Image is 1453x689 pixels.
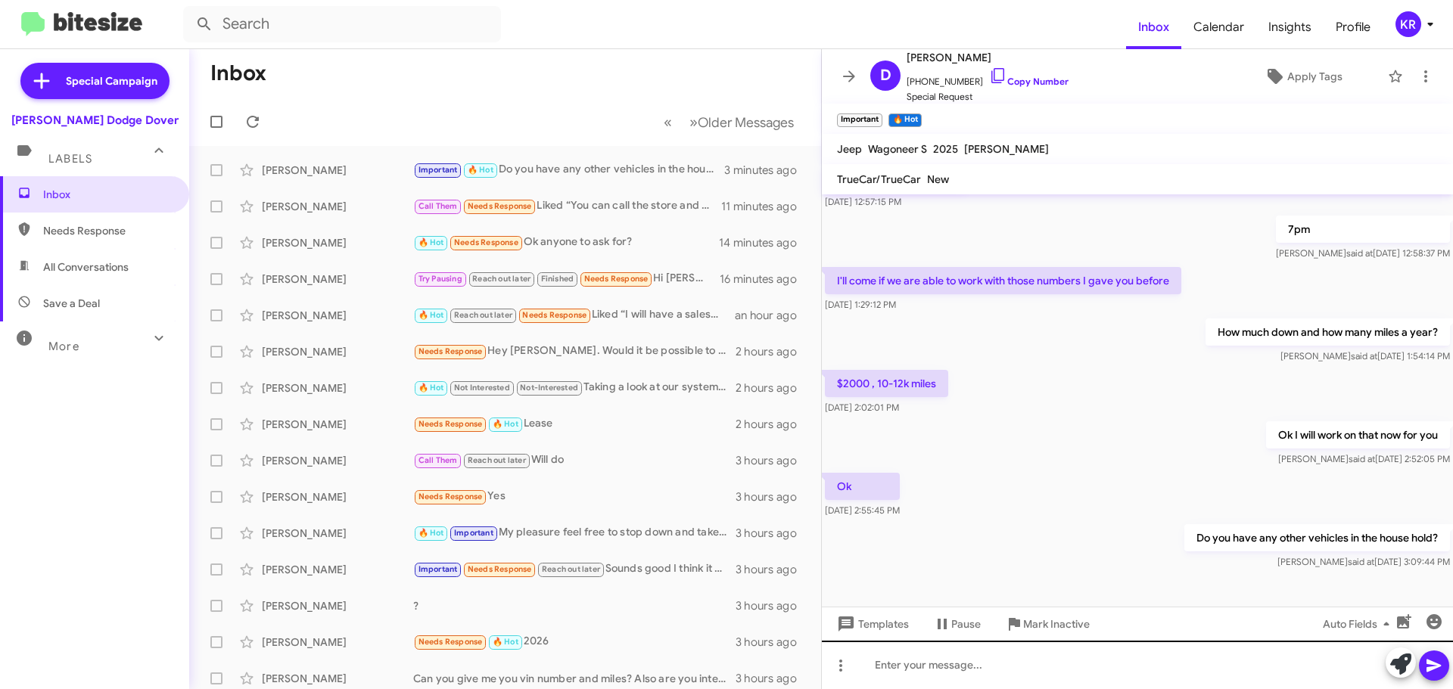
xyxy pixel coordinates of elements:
a: Inbox [1126,5,1181,49]
span: Older Messages [698,114,794,131]
div: 16 minutes ago [720,272,809,287]
div: [PERSON_NAME] [262,671,413,686]
span: All Conversations [43,259,129,275]
span: [PERSON_NAME] [DATE] 3:09:44 PM [1277,556,1450,567]
span: Needs Response [418,637,483,647]
span: Needs Response [468,564,532,574]
div: [PERSON_NAME] [262,344,413,359]
span: Finished [541,274,574,284]
div: [PERSON_NAME] [262,453,413,468]
span: [DATE] 2:02:01 PM [825,402,899,413]
p: How much down and how many miles a year? [1206,318,1450,346]
div: [PERSON_NAME] Dodge Dover [11,113,179,128]
small: 🔥 Hot [888,113,921,127]
span: 2025 [933,142,958,156]
span: [DATE] 1:29:12 PM [825,299,896,310]
span: said at [1348,556,1374,567]
a: Profile [1324,5,1383,49]
span: Special Campaign [66,73,157,88]
span: Call Them [418,201,458,211]
span: Pause [951,610,981,638]
span: Try Pausing [418,274,462,284]
div: 11 minutes ago [721,199,809,214]
span: Labels [48,152,92,166]
small: Important [837,113,882,127]
div: 3 hours ago [736,489,809,504]
div: Lease [413,415,736,433]
span: Apply Tags [1287,63,1343,90]
div: [PERSON_NAME] [262,308,413,323]
span: [PERSON_NAME] [907,48,1069,67]
span: Special Request [907,89,1069,104]
p: 7pm [1276,216,1450,243]
div: [PERSON_NAME] [262,235,413,250]
div: Can you give me you vin number and miles? Also are you interested in another vehicle as well? [413,671,736,686]
div: [PERSON_NAME] [262,635,413,650]
div: 3 hours ago [736,526,809,541]
span: 🔥 Hot [418,383,444,393]
span: 🔥 Hot [418,237,444,247]
span: More [48,340,79,353]
div: [PERSON_NAME] [262,380,413,396]
span: Reach out later [472,274,530,284]
div: [PERSON_NAME] [262,526,413,541]
span: [PERSON_NAME] [DATE] 2:52:05 PM [1278,453,1450,464]
p: I'll come if we are able to work with those numbers I gave you before [825,267,1181,294]
span: Needs Response [418,419,483,429]
span: Needs Response [43,223,172,238]
div: 3 hours ago [736,562,809,577]
div: 14 minutes ago [719,235,809,250]
div: 2 hours ago [736,380,809,396]
span: 🔥 Hot [418,310,444,320]
span: Needs Response [454,237,518,247]
a: Calendar [1181,5,1256,49]
div: Taking a look at our system here, you do have quite some time left on our lease, It would be my b... [413,379,736,396]
a: Copy Number [989,76,1069,87]
a: Special Campaign [20,63,170,99]
span: New [927,172,949,186]
div: 2 hours ago [736,417,809,432]
span: [PERSON_NAME] [DATE] 1:54:14 PM [1280,350,1450,362]
div: 3 hours ago [736,453,809,468]
span: Reach out later [454,310,512,320]
p: Ok I will work on that now for you [1266,421,1450,448]
div: Hi [PERSON_NAME]. Just checking in to see if anything changed with the white 2024 fiat 500e. I'm ... [413,270,720,287]
div: ? [413,598,736,613]
span: Needs Response [468,201,532,211]
button: Templates [822,610,921,638]
span: Inbox [43,187,172,202]
div: [PERSON_NAME] [262,272,413,287]
div: My pleasure feel free to stop down and take a look at the unit its an amazing spec [413,524,736,542]
button: KR [1383,11,1436,37]
span: Reach out later [542,564,600,574]
span: 🔥 Hot [468,165,493,175]
span: TrueCar/TrueCar [837,172,921,186]
div: Will do [413,452,736,469]
div: Hey [PERSON_NAME]. Would it be possible to let me know what deals you have on limiteds and altitu... [413,343,736,360]
span: » [689,113,698,132]
button: Previous [655,107,681,138]
div: Liked “I will have a salesman look into it” [413,306,735,324]
span: 🔥 Hot [493,419,518,429]
span: Not-Interested [520,383,578,393]
span: Reach out later [468,455,526,465]
span: Important [454,528,493,538]
div: [PERSON_NAME] [262,562,413,577]
span: 🔥 Hot [493,637,518,647]
span: Not Interested [454,383,510,393]
button: Auto Fields [1311,610,1408,638]
span: Needs Response [584,274,649,284]
p: Ok [825,473,900,500]
button: Pause [921,610,993,638]
span: Mark Inactive [1023,610,1090,638]
input: Search [183,6,501,42]
button: Apply Tags [1225,63,1380,90]
button: Next [680,107,803,138]
span: Save a Deal [43,296,100,311]
span: Jeep [837,142,862,156]
div: 3 minutes ago [724,163,809,178]
span: [PHONE_NUMBER] [907,67,1069,89]
span: Needs Response [522,310,586,320]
